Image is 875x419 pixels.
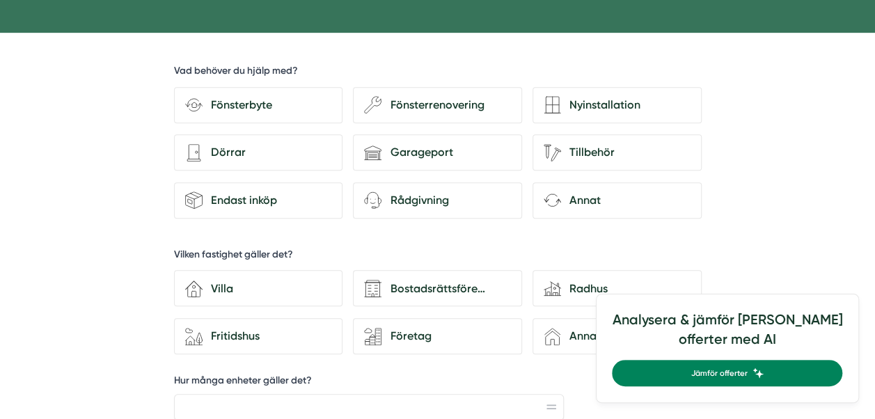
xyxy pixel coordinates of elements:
[691,367,747,379] span: Jämför offerter
[174,374,565,391] label: Hur många enheter gäller det?
[612,310,842,360] h4: Analysera & jämför [PERSON_NAME] offerter med AI
[174,248,293,265] h5: Vilken fastighet gäller det?
[612,360,842,386] a: Jämför offerter
[174,64,298,81] h5: Vad behöver du hjälp med?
